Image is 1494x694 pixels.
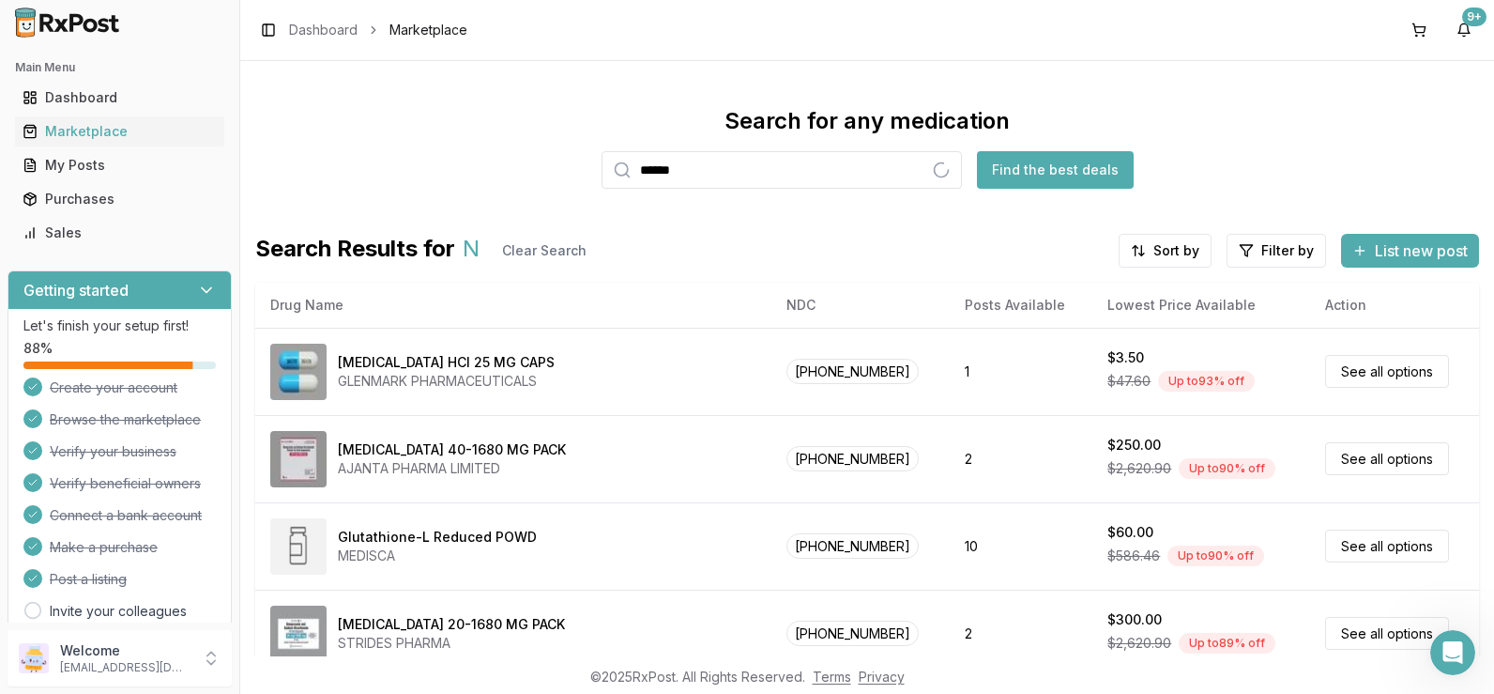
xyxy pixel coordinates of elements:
[8,184,232,214] button: Purchases
[1107,459,1171,478] span: $2,620.90
[289,21,358,39] a: Dashboard
[8,116,232,147] button: Marketplace
[950,283,1093,328] th: Posts Available
[8,218,232,248] button: Sales
[977,151,1134,189] button: Find the best deals
[1325,530,1449,563] a: See all options
[1341,243,1479,262] a: List new post
[23,224,217,242] div: Sales
[23,316,216,335] p: Let's finish your setup first!
[1325,617,1449,650] a: See all options
[50,506,202,525] span: Connect a bank account
[1325,355,1449,388] a: See all options
[50,442,176,461] span: Verify your business
[15,81,224,115] a: Dashboard
[1107,634,1171,653] span: $2,620.90
[1153,241,1199,260] span: Sort by
[1430,630,1475,675] iframe: Intercom live chat
[23,88,217,107] div: Dashboard
[1107,348,1144,367] div: $3.50
[23,279,129,301] h3: Getting started
[23,156,217,175] div: My Posts
[60,641,191,660] p: Welcome
[8,150,232,180] button: My Posts
[15,148,224,182] a: My Posts
[950,328,1093,415] td: 1
[338,459,566,478] div: AJANTA PHARMA LIMITED
[463,234,480,268] span: N
[50,474,201,493] span: Verify beneficial owners
[289,21,467,39] nav: breadcrumb
[786,533,919,559] span: [PHONE_NUMBER]
[1107,610,1162,629] div: $300.00
[1107,523,1153,542] div: $60.00
[786,621,919,646] span: [PHONE_NUMBER]
[786,446,919,471] span: [PHONE_NUMBER]
[23,122,217,141] div: Marketplace
[1261,241,1314,260] span: Filter by
[50,538,158,557] span: Make a purchase
[8,83,232,113] button: Dashboard
[338,528,537,547] div: Glutathione-L Reduced POWD
[1107,436,1161,455] div: $250.00
[50,378,177,397] span: Create your account
[50,570,127,589] span: Post a listing
[270,431,327,487] img: Omeprazole-Sodium Bicarbonate 40-1680 MG PACK
[19,643,49,673] img: User avatar
[1341,234,1479,268] button: List new post
[1107,547,1160,565] span: $586.46
[270,606,327,662] img: Omeprazole-Sodium Bicarbonate 20-1680 MG PACK
[1325,442,1449,475] a: See all options
[1158,371,1255,392] div: Up to 93 % off
[389,21,467,39] span: Marketplace
[270,518,327,575] img: Glutathione-L Reduced POWD
[15,60,224,75] h2: Main Menu
[950,590,1093,677] td: 2
[338,615,565,634] div: [MEDICAL_DATA] 20-1680 MG PACK
[771,283,950,328] th: NDC
[859,669,905,685] a: Privacy
[23,190,217,208] div: Purchases
[15,182,224,216] a: Purchases
[1179,458,1275,479] div: Up to 90 % off
[487,234,602,268] button: Clear Search
[950,502,1093,590] td: 10
[23,339,53,358] span: 88 %
[338,634,565,653] div: STRIDES PHARMA
[255,234,455,268] span: Search Results for
[8,8,128,38] img: RxPost Logo
[1462,8,1486,26] div: 9+
[1375,239,1468,262] span: List new post
[270,344,327,400] img: Atomoxetine HCl 25 MG CAPS
[50,410,201,429] span: Browse the marketplace
[338,547,537,565] div: MEDISCA
[338,372,555,391] div: GLENMARK PHARMACEUTICALS
[255,283,771,328] th: Drug Name
[338,353,555,372] div: [MEDICAL_DATA] HCl 25 MG CAPS
[60,660,191,675] p: [EMAIL_ADDRESS][DOMAIN_NAME]
[1449,15,1479,45] button: 9+
[338,440,566,459] div: [MEDICAL_DATA] 40-1680 MG PACK
[786,359,919,384] span: [PHONE_NUMBER]
[950,415,1093,502] td: 2
[1310,283,1479,328] th: Action
[50,602,187,621] a: Invite your colleagues
[1227,234,1326,268] button: Filter by
[813,669,851,685] a: Terms
[724,106,1010,136] div: Search for any medication
[1119,234,1212,268] button: Sort by
[1092,283,1310,328] th: Lowest Price Available
[1167,546,1264,566] div: Up to 90 % off
[1107,372,1151,391] span: $47.60
[15,216,224,250] a: Sales
[15,115,224,148] a: Marketplace
[1179,633,1275,654] div: Up to 89 % off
